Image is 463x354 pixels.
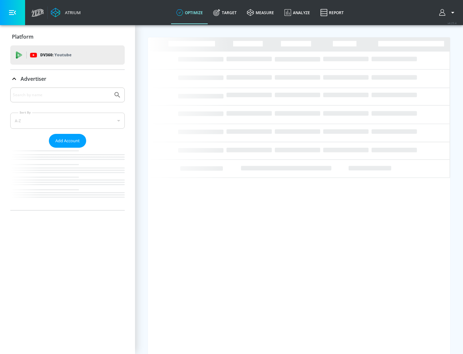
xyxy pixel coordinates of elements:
a: Atrium [51,8,81,17]
a: Target [208,1,242,24]
p: Youtube [54,51,71,58]
nav: list of Advertiser [10,148,125,210]
div: Advertiser [10,70,125,88]
div: A-Z [10,113,125,129]
span: Add Account [55,137,80,144]
label: Sort By [18,110,32,115]
a: Analyze [279,1,315,24]
div: Atrium [62,10,81,15]
a: Report [315,1,349,24]
span: v 4.25.4 [448,21,457,25]
div: Platform [10,28,125,46]
div: Advertiser [10,88,125,210]
p: Platform [12,33,33,40]
div: DV360: Youtube [10,45,125,65]
p: Advertiser [21,75,46,82]
a: optimize [171,1,208,24]
p: DV360: [40,51,71,59]
input: Search by name [13,91,110,99]
a: measure [242,1,279,24]
button: Add Account [49,134,86,148]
